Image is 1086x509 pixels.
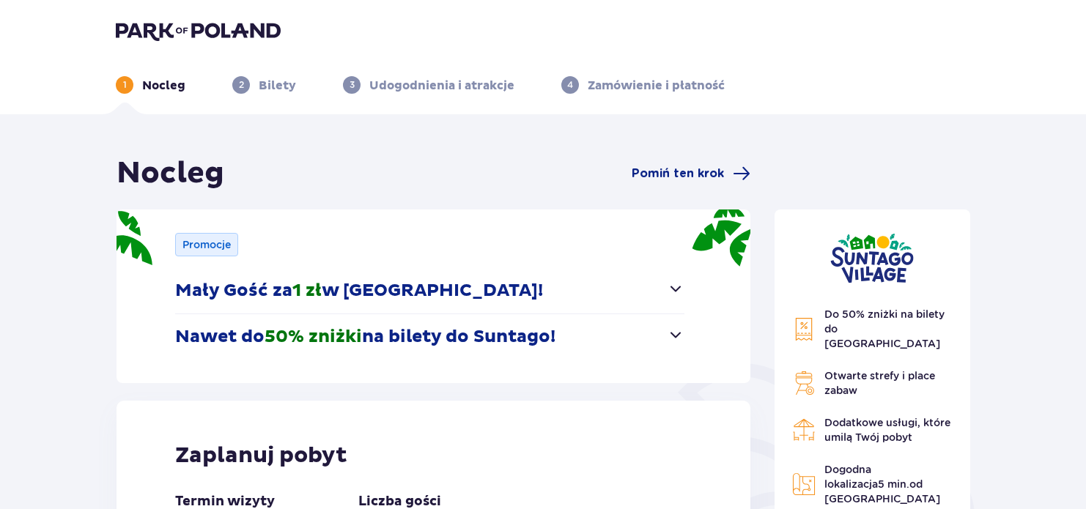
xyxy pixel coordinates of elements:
[824,417,950,443] span: Dodatkowe usługi, które umilą Twój pobyt
[117,155,224,192] h1: Nocleg
[632,166,724,182] span: Pomiń ten krok
[350,78,355,92] p: 3
[792,418,816,442] img: Restaurant Icon
[792,472,816,496] img: Map Icon
[175,326,555,348] p: Nawet do na bilety do Suntago!
[632,165,750,182] a: Pomiń ten krok
[116,76,185,94] div: 1Nocleg
[239,78,244,92] p: 2
[175,268,684,313] button: Mały Gość za1 złw [GEOGRAPHIC_DATA]!
[116,21,281,41] img: Park of Poland logo
[792,371,816,395] img: Grill Icon
[824,308,945,349] span: Do 50% zniżki na bilety do [GEOGRAPHIC_DATA]
[588,78,725,94] p: Zamówienie i płatność
[259,78,296,94] p: Bilety
[142,78,185,94] p: Nocleg
[123,78,127,92] p: 1
[824,370,935,396] span: Otwarte strefy i place zabaw
[824,464,940,505] span: Dogodna lokalizacja od [GEOGRAPHIC_DATA]
[292,280,322,302] span: 1 zł
[265,326,362,348] span: 50% zniżki
[567,78,573,92] p: 4
[561,76,725,94] div: 4Zamówienie i płatność
[175,314,684,360] button: Nawet do50% zniżkina bilety do Suntago!
[182,237,231,252] p: Promocje
[343,76,514,94] div: 3Udogodnienia i atrakcje
[878,478,909,490] span: 5 min.
[175,280,543,302] p: Mały Gość za w [GEOGRAPHIC_DATA]!
[175,442,347,469] p: Zaplanuj pobyt
[369,78,514,94] p: Udogodnienia i atrakcje
[232,76,296,94] div: 2Bilety
[792,317,816,341] img: Discount Icon
[830,233,914,283] img: Suntago Village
